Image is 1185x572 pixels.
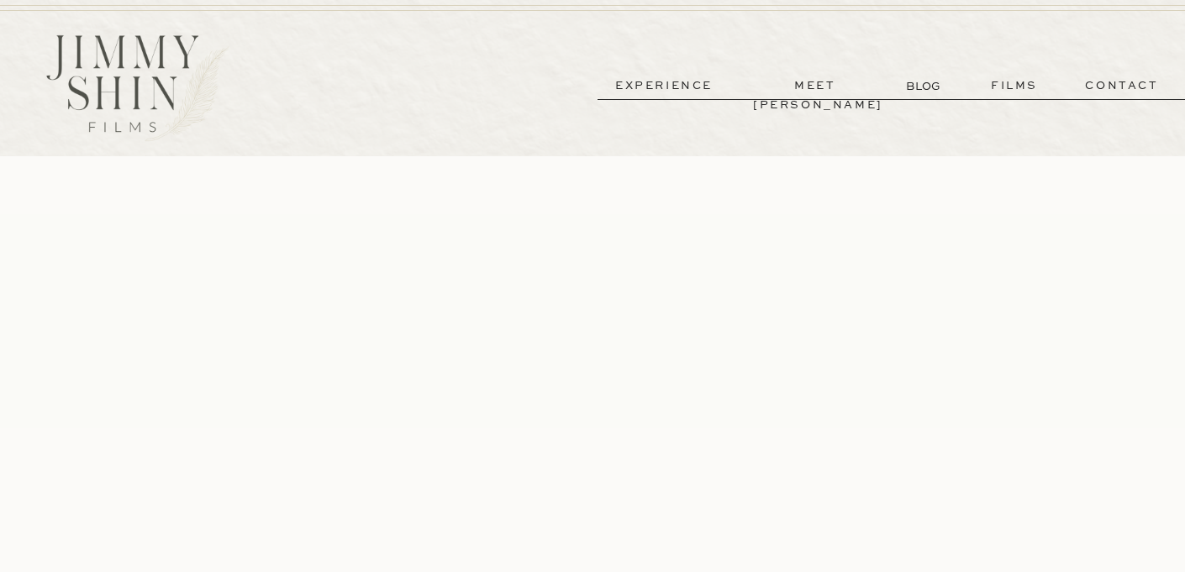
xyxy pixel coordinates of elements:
a: films [973,76,1056,96]
a: BLOG [906,77,944,95]
a: meet [PERSON_NAME] [753,76,877,96]
a: experience [602,76,726,96]
a: contact [1061,76,1182,96]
